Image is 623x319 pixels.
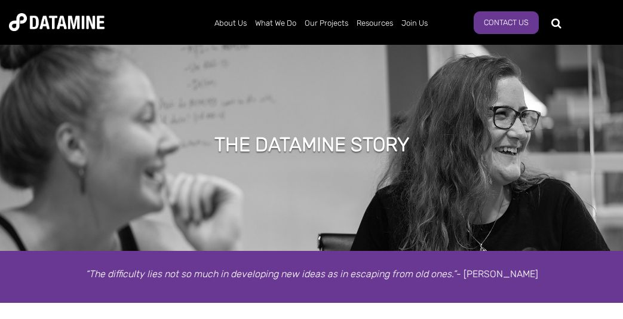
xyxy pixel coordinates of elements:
[300,8,352,39] a: Our Projects
[397,8,432,39] a: Join Us
[352,8,397,39] a: Resources
[474,11,539,34] a: Contact Us
[9,13,105,31] img: Datamine
[214,131,409,158] h1: THE DATAMINE STORY
[210,8,251,39] a: About Us
[85,268,456,280] em: “The difficulty lies not so much in developing new ideas as in escaping from old ones.”
[251,8,300,39] a: What We Do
